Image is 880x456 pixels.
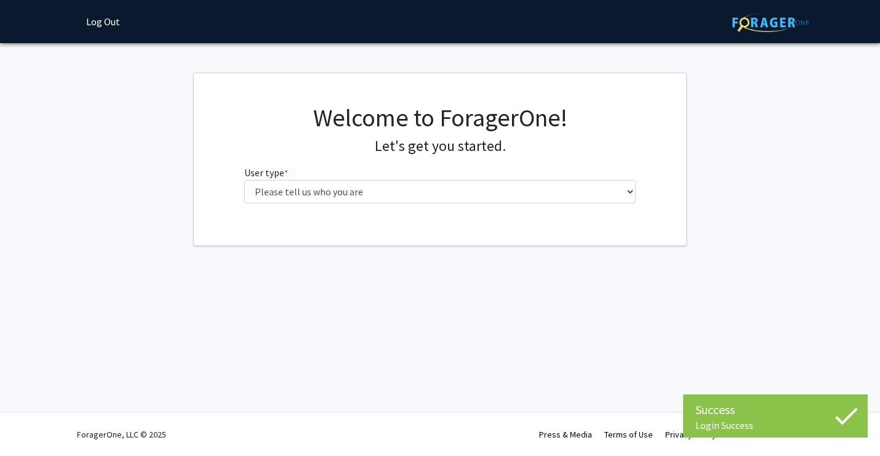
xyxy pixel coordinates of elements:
h4: Let's get you started. [244,137,636,155]
a: Terms of Use [604,429,653,440]
div: Success [695,401,855,419]
img: ForagerOne Logo [732,13,809,32]
a: Privacy Policy [665,429,716,440]
div: Login Success [695,419,855,431]
h1: Welcome to ForagerOne! [244,103,636,132]
div: ForagerOne, LLC © 2025 [77,413,166,456]
a: Press & Media [539,429,592,440]
label: User type [244,165,288,180]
